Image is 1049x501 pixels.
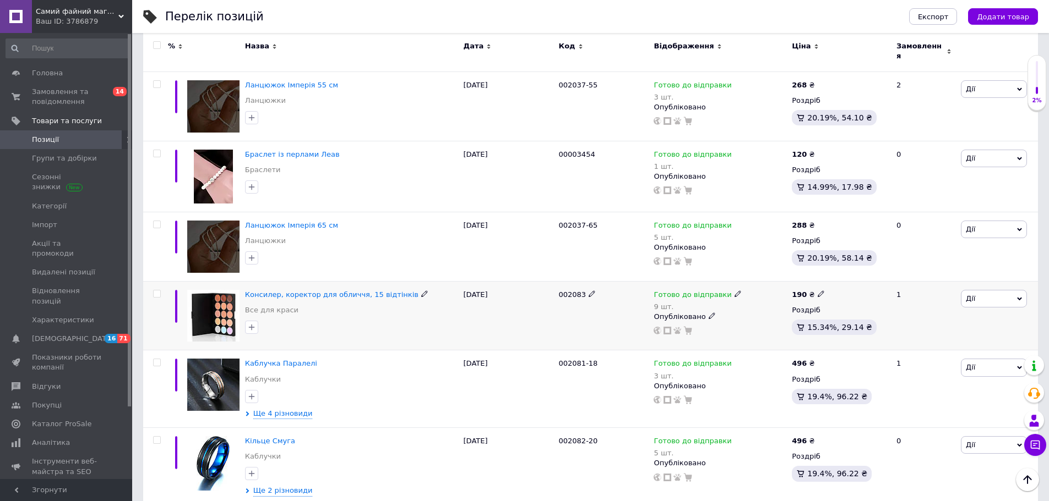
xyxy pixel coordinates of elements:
span: 20.19%, 54.10 ₴ [807,113,872,122]
a: Каблучка Паралелі [245,359,317,367]
span: Дії [966,85,975,93]
b: 496 [792,437,807,445]
div: Опубліковано [654,312,786,322]
div: [DATE] [461,141,556,212]
b: 288 [792,221,807,229]
button: Наверх [1016,468,1039,491]
span: Ще 2 різновиди [253,486,313,496]
img: Кольцо Параллели [187,359,240,411]
a: Все для краси [245,305,298,315]
div: ₴ [792,80,814,90]
span: Замовлення та повідомлення [32,87,102,107]
span: Товари та послуги [32,116,102,126]
span: Каталог ProSale [32,419,91,429]
div: ₴ [792,436,814,446]
div: ₴ [792,221,814,230]
span: 002083 [559,290,586,299]
a: Консилер, коректор для обличчя, 15 відтінків [245,290,418,299]
span: Позиції [32,135,59,145]
span: % [168,41,175,51]
b: 190 [792,290,807,299]
div: [DATE] [461,71,556,141]
span: 71 [117,334,130,343]
div: Опубліковано [654,172,786,181]
button: Додати товар [968,8,1038,25]
a: Каблучки [245,452,281,461]
span: 14 [113,87,127,96]
div: ₴ [792,150,814,159]
div: 5 шт. [654,449,731,457]
b: 496 [792,359,807,367]
a: Браслети [245,165,281,175]
div: 2 [890,71,958,141]
div: 1 [890,350,958,428]
span: Дії [966,225,975,233]
span: Акції та промокоди [32,239,102,258]
span: 20.19%, 58.14 ₴ [807,254,872,262]
div: Роздріб [792,375,887,384]
span: Готово до відправки [654,437,731,448]
a: Кільце Смуга [245,437,295,445]
span: Експорт [918,13,949,21]
div: ₴ [792,290,824,300]
div: [DATE] [461,350,556,428]
span: Головна [32,68,63,78]
span: 002037-65 [559,221,598,229]
div: Опубліковано [654,243,786,252]
div: 3 шт. [654,93,731,101]
div: 1 [890,281,958,350]
div: 5 шт. [654,233,731,241]
span: 16 [105,334,117,343]
div: Роздріб [792,236,887,246]
span: Замовлення [896,41,944,61]
span: Дії [966,294,975,302]
a: Ланцюжки [245,96,286,106]
span: Готово до відправки [654,290,731,302]
span: Відгуки [32,382,61,392]
span: Код [559,41,575,51]
a: Ланцюжок Імперія 55 см [245,81,338,89]
span: Ще 4 різновиди [253,409,313,419]
span: Сезонні знижки [32,172,102,192]
span: Характеристики [32,315,94,325]
span: 14.99%, 17.98 ₴ [807,183,872,191]
input: Пошук [6,38,130,58]
span: 002081-18 [559,359,598,367]
span: Відображення [654,41,714,51]
div: 0 [890,141,958,212]
div: Опубліковано [654,381,786,391]
div: Роздріб [792,96,887,106]
span: Категорії [32,201,67,211]
span: 00003454 [559,150,595,158]
span: Видалені позиції [32,267,95,277]
div: Опубліковано [654,458,786,468]
span: 002037-55 [559,81,598,89]
a: Браслет із перлами Леав [245,150,340,158]
span: 002082-20 [559,437,598,445]
div: Роздріб [792,305,887,315]
div: [DATE] [461,212,556,281]
div: 9 шт. [654,302,741,311]
div: Перелік позицій [165,11,264,23]
img: Консилер, корректор для лица, 15 оттенков [187,290,240,342]
span: Відновлення позицій [32,286,102,306]
span: 19.4%, 96.22 ₴ [807,469,867,478]
img: Цепочка Империя 65 см [187,221,240,273]
div: Роздріб [792,165,887,175]
b: 268 [792,81,807,89]
span: 15.34%, 29.14 ₴ [807,323,872,332]
div: Опубліковано [654,102,786,112]
span: Інструменти веб-майстра та SEO [32,456,102,476]
div: 3 шт. [654,372,731,380]
span: Показники роботи компанії [32,353,102,372]
div: 1 шт. [654,162,731,170]
span: Готово до відправки [654,359,731,371]
span: Готово до відправки [654,150,731,162]
a: Каблучки [245,375,281,384]
a: Ланцюжок Імперія 65 см [245,221,338,229]
button: Експорт [909,8,958,25]
span: Імпорт [32,220,57,230]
